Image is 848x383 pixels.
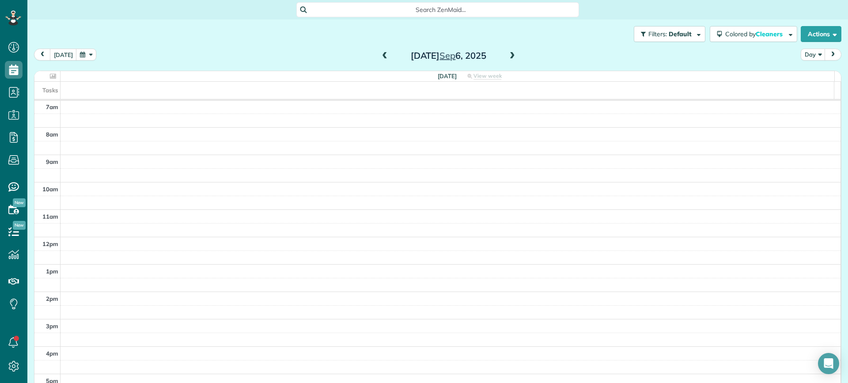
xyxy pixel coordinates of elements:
button: [DATE] [50,49,77,61]
span: Filters: [648,30,667,38]
span: 7am [46,103,58,110]
a: Filters: Default [629,26,705,42]
span: 3pm [46,322,58,330]
span: 11am [42,213,58,220]
span: 9am [46,158,58,165]
button: Colored byCleaners [710,26,797,42]
span: Colored by [725,30,786,38]
button: Filters: Default [634,26,705,42]
button: Actions [801,26,841,42]
span: New [13,198,26,207]
span: Sep [439,50,455,61]
span: 12pm [42,240,58,247]
span: Tasks [42,87,58,94]
span: 10am [42,186,58,193]
h2: [DATE] 6, 2025 [393,51,503,61]
span: New [13,221,26,230]
span: 1pm [46,268,58,275]
span: Cleaners [756,30,784,38]
button: Day [801,49,825,61]
button: next [825,49,841,61]
span: 2pm [46,295,58,302]
span: Default [669,30,692,38]
span: [DATE] [438,72,457,80]
div: Open Intercom Messenger [818,353,839,374]
span: 8am [46,131,58,138]
span: View week [473,72,502,80]
button: prev [34,49,51,61]
span: 4pm [46,350,58,357]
